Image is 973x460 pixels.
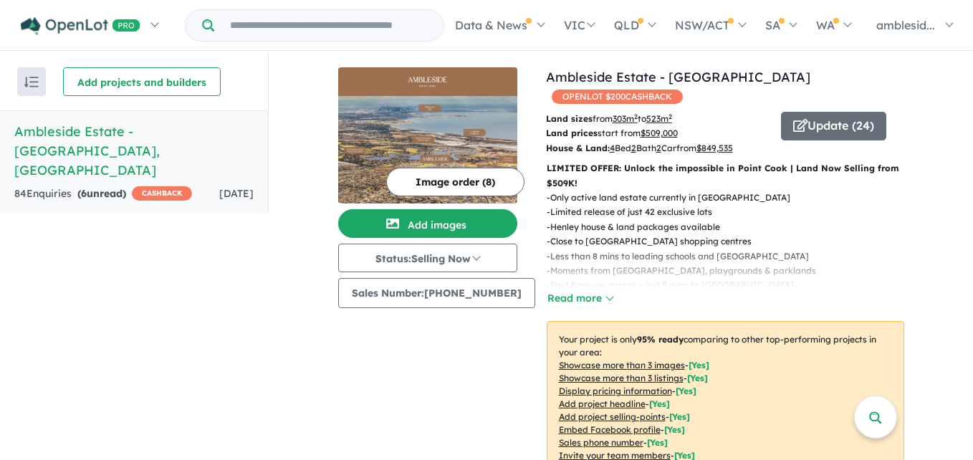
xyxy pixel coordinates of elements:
[641,128,678,138] u: $ 509,000
[613,113,638,124] u: 303 m
[559,411,666,422] u: Add project selling-points
[77,187,126,200] strong: ( unread)
[664,424,685,435] span: [ Yes ]
[876,18,935,32] span: amblesid...
[696,143,733,153] u: $ 849,535
[689,360,709,370] span: [ Yes ]
[559,437,643,448] u: Sales phone number
[546,113,593,124] b: Land sizes
[559,360,685,370] u: Showcase more than 3 images
[546,126,770,140] p: start from
[547,264,844,278] p: - Moments from [GEOGRAPHIC_DATA], playgrounds & parklands
[217,10,441,41] input: Try estate name, suburb, builder or developer
[547,220,844,234] p: - Henley house & land packages available
[546,128,598,138] b: Land prices
[638,113,672,124] span: to
[668,112,672,120] sup: 2
[610,143,615,153] u: 4
[552,90,683,104] span: OPENLOT $ 200 CASHBACK
[546,69,810,85] a: Ambleside Estate - [GEOGRAPHIC_DATA]
[14,186,192,203] div: 84 Enquir ies
[546,112,770,126] p: from
[634,112,638,120] sup: 2
[547,290,614,307] button: Read more
[647,437,668,448] span: [ Yes ]
[547,191,844,205] p: - Only active land estate currently in [GEOGRAPHIC_DATA]
[559,385,672,396] u: Display pricing information
[547,161,904,191] p: LIMITED OFFER: Unlock the impossible in Point Cook | Land Now Selling from $509K!
[21,17,140,35] img: Openlot PRO Logo White
[631,143,636,153] u: 2
[132,186,192,201] span: CASHBACK
[676,385,696,396] span: [ Yes ]
[24,77,39,87] img: sort.svg
[687,373,708,383] span: [ Yes ]
[546,143,610,153] b: House & Land:
[338,209,517,238] button: Add images
[338,67,517,203] a: Ambleside Estate - Point Cook LogoAmbleside Estate - Point Cook
[547,278,844,292] p: - Fast freeway access – just 5 mins to [GEOGRAPHIC_DATA]
[338,244,517,272] button: Status:Selling Now
[649,398,670,409] span: [ Yes ]
[781,112,886,140] button: Update (24)
[547,234,844,249] p: - Close to [GEOGRAPHIC_DATA] shopping centres
[559,398,646,409] u: Add project headline
[559,424,661,435] u: Embed Facebook profile
[669,411,690,422] span: [ Yes ]
[637,334,684,345] b: 95 % ready
[386,168,524,196] button: Image order (8)
[344,73,512,90] img: Ambleside Estate - Point Cook Logo
[546,141,770,155] p: Bed Bath Car from
[559,373,684,383] u: Showcase more than 3 listings
[63,67,221,96] button: Add projects and builders
[547,249,844,264] p: - Less than 8 mins to leading schools and [GEOGRAPHIC_DATA]
[338,96,517,203] img: Ambleside Estate - Point Cook
[547,205,844,219] p: - Limited release of just 42 exclusive lots
[81,187,87,200] span: 6
[14,122,254,180] h5: Ambleside Estate - [GEOGRAPHIC_DATA] , [GEOGRAPHIC_DATA]
[646,113,672,124] u: 523 m
[656,143,661,153] u: 2
[219,187,254,200] span: [DATE]
[338,278,535,308] button: Sales Number:[PHONE_NUMBER]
